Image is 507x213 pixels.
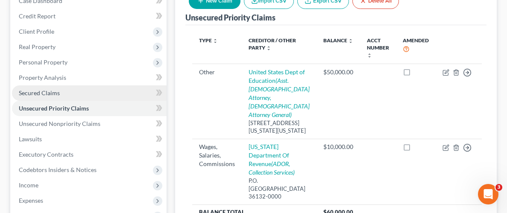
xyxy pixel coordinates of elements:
[19,166,97,173] span: Codebtors Insiders & Notices
[249,37,296,51] a: Creditor / Other Party unfold_more
[19,197,43,204] span: Expenses
[249,160,295,176] i: (ADOR, Collection Services)
[19,151,73,158] span: Executory Contracts
[478,184,498,204] iframe: Intercom live chat
[12,85,167,101] a: Secured Claims
[19,28,54,35] span: Client Profile
[19,105,89,112] span: Unsecured Priority Claims
[249,143,295,176] a: [US_STATE] Department Of Revenue(ADOR, Collection Services)
[323,68,353,76] div: $50,000.00
[19,135,42,143] span: Lawsuits
[185,12,275,23] div: Unsecured Priority Claims
[213,38,218,44] i: unfold_more
[199,143,235,168] div: Wages, Salaries, Commissions
[12,9,167,24] a: Credit Report
[19,120,100,127] span: Unsecured Nonpriority Claims
[12,101,167,116] a: Unsecured Priority Claims
[19,43,56,50] span: Real Property
[367,37,389,58] a: Acct Number unfold_more
[12,131,167,147] a: Lawsuits
[19,181,38,189] span: Income
[249,77,310,118] i: (Asst. [DEMOGRAPHIC_DATA] Attorney, [DEMOGRAPHIC_DATA] Attorney General)
[199,68,235,76] div: Other
[12,70,167,85] a: Property Analysis
[495,184,502,191] span: 3
[249,68,310,118] a: United States Dept of Education(Asst. [DEMOGRAPHIC_DATA] Attorney, [DEMOGRAPHIC_DATA] Attorney Ge...
[367,53,372,58] i: unfold_more
[19,58,67,66] span: Personal Property
[249,177,310,201] div: P.O. [GEOGRAPHIC_DATA] 36132-0000
[199,37,218,44] a: Type unfold_more
[19,89,60,96] span: Secured Claims
[323,143,353,151] div: $10,000.00
[12,147,167,162] a: Executory Contracts
[19,12,56,20] span: Credit Report
[266,46,271,51] i: unfold_more
[12,116,167,131] a: Unsecured Nonpriority Claims
[396,32,436,64] th: Amended
[323,37,353,44] a: Balance unfold_more
[348,38,353,44] i: unfold_more
[19,74,66,81] span: Property Analysis
[249,119,310,135] div: [STREET_ADDRESS][US_STATE][US_STATE]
